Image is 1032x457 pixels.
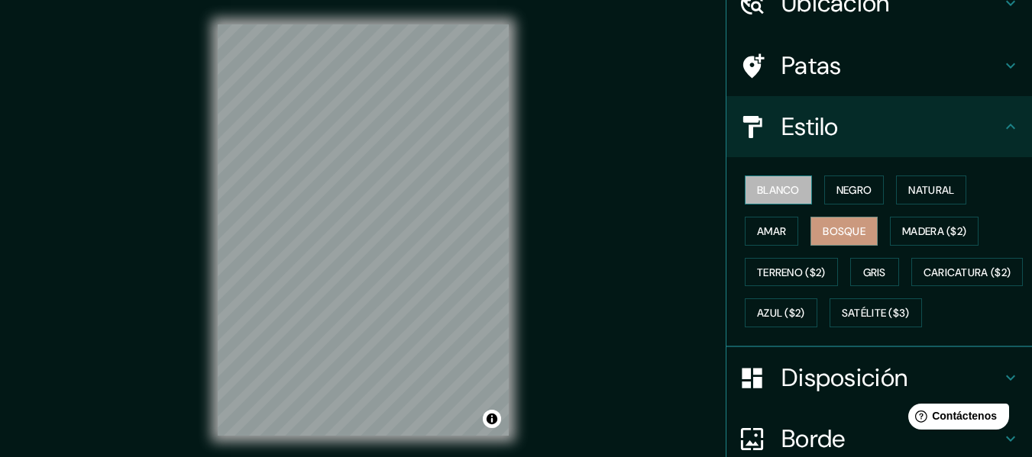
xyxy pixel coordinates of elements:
[757,307,805,320] font: Azul ($2)
[830,298,922,327] button: Satélite ($3)
[745,217,798,246] button: Amar
[745,298,817,327] button: Azul ($2)
[924,266,1011,279] font: Caricatura ($2)
[781,111,839,143] font: Estilo
[781,423,846,455] font: Borde
[726,96,1032,157] div: Estilo
[902,224,966,238] font: Madera ($2)
[842,307,910,320] font: Satélite ($3)
[745,175,812,204] button: Blanco
[483,410,501,428] button: Activar o desactivar atribución
[757,183,800,197] font: Blanco
[810,217,878,246] button: Bosque
[757,224,786,238] font: Amar
[726,35,1032,96] div: Patas
[890,217,979,246] button: Madera ($2)
[908,183,954,197] font: Natural
[823,224,865,238] font: Bosque
[850,258,899,287] button: Gris
[863,266,886,279] font: Gris
[896,397,1015,440] iframe: Lanzador de widgets de ayuda
[911,258,1024,287] button: Caricatura ($2)
[896,175,966,204] button: Natural
[824,175,885,204] button: Negro
[757,266,826,279] font: Terreno ($2)
[836,183,872,197] font: Negro
[745,258,838,287] button: Terreno ($2)
[781,362,907,394] font: Disposición
[781,50,842,82] font: Patas
[726,347,1032,408] div: Disposición
[218,24,509,436] canvas: Mapa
